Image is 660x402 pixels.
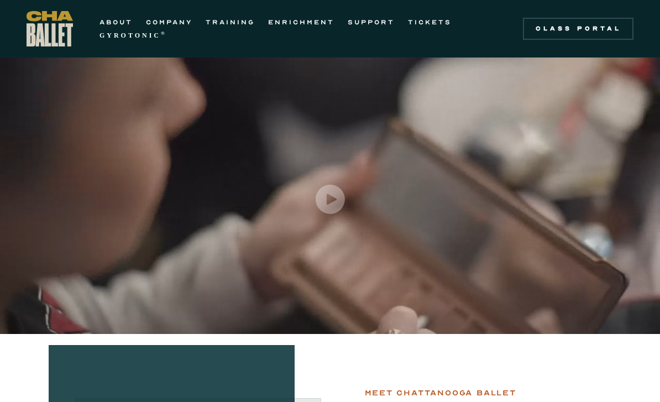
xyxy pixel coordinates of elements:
a: TRAINING [206,15,255,29]
a: ENRICHMENT [268,15,334,29]
strong: GYROTONIC [99,32,161,39]
a: GYROTONIC® [99,29,167,42]
a: home [27,11,73,46]
a: ABOUT [99,15,133,29]
a: Class Portal [523,18,633,40]
sup: ® [161,30,167,36]
a: TICKETS [408,15,452,29]
div: Meet chattanooga ballet [365,387,516,400]
a: SUPPORT [348,15,395,29]
a: COMPANY [146,15,192,29]
div: Class Portal [530,24,627,33]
